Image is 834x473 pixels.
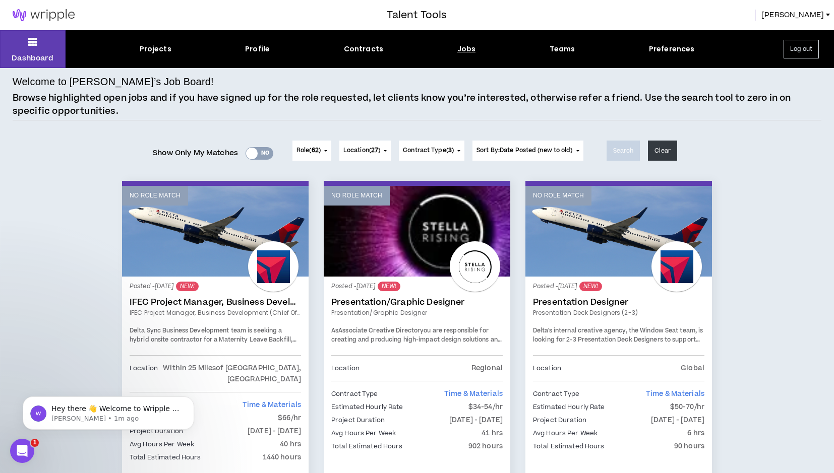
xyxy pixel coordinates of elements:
p: Posted - [DATE] [533,282,704,291]
p: Location [533,363,561,374]
p: Total Estimated Hours [533,441,605,452]
p: Posted - [DATE] [331,282,503,291]
p: Contract Type [533,388,580,399]
p: [DATE] - [DATE] [248,426,301,437]
a: Presentation/Graphic Designer [331,308,503,317]
p: $50-70/hr [670,401,704,413]
p: No Role Match [130,191,181,200]
span: Contract Type ( ) [403,146,454,155]
span: Time & Materials [444,389,503,399]
sup: NEW! [378,282,400,291]
span: Time & Materials [646,389,704,399]
a: Presentation/Graphic Designer [331,297,503,307]
span: Delta's internal creative agency, the Window Seat team, is looking for 2-3 Presentation Deck Desi... [533,326,703,362]
a: Presentation Deck Designers (2-3) [533,308,704,317]
button: Log out [784,40,819,58]
p: Location [331,363,360,374]
button: Clear [648,141,677,161]
span: Show Only My Matches [153,146,238,161]
button: Contract Type(3) [399,141,464,161]
button: Sort By:Date Posted (new to old) [472,141,583,161]
span: 3 [448,146,452,155]
p: $34-54/hr [468,401,503,413]
p: No Role Match [331,191,382,200]
a: Presentation Designer [533,297,704,307]
sup: NEW! [579,282,602,291]
p: Project Duration [533,415,586,426]
p: 1440 hours [263,452,301,463]
iframe: Intercom live chat [10,439,34,463]
div: Profile [245,44,270,54]
p: Total Estimated Hours [130,452,201,463]
a: IFEC Project Manager, Business Development (Chief of Staff) [130,308,301,317]
p: Contract Type [331,388,378,399]
span: As [331,326,338,335]
p: Within 25 Miles of [GEOGRAPHIC_DATA], [GEOGRAPHIC_DATA] [158,363,301,385]
p: Total Estimated Hours [331,441,403,452]
span: Delta Sync Business Development team is seeking a hybrid onsite contractor for a Maternity Leave ... [130,326,296,362]
sup: NEW! [176,282,199,291]
span: Time & Materials [243,400,301,410]
span: Location ( ) [343,146,380,155]
a: No Role Match [122,186,309,277]
p: Regional [471,363,503,374]
p: No Role Match [533,191,584,200]
h4: Welcome to [PERSON_NAME]’s Job Board! [13,74,214,89]
p: 6 hrs [687,428,704,439]
span: 62 [312,146,319,155]
a: No Role Match [525,186,712,277]
div: Contracts [344,44,383,54]
span: Role ( ) [296,146,321,155]
div: Teams [550,44,575,54]
p: Browse highlighted open jobs and if you have signed up for the role requested, let clients know y... [13,92,821,117]
button: Search [607,141,640,161]
p: $66/hr [278,413,301,424]
p: 902 hours [468,441,503,452]
p: Avg Hours Per Week [533,428,598,439]
p: Global [681,363,704,374]
p: [DATE] - [DATE] [449,415,503,426]
h3: Talent Tools [387,8,447,23]
p: Avg Hours Per Week [331,428,396,439]
strong: Associate Creative Director [338,326,420,335]
div: Preferences [649,44,695,54]
p: Dashboard [12,53,53,63]
p: 41 hrs [482,428,503,439]
p: Estimated Hourly Rate [331,401,403,413]
p: [DATE] - [DATE] [651,415,704,426]
iframe: Intercom notifications message [8,375,209,446]
span: Sort By: Date Posted (new to old) [476,146,573,155]
div: Projects [140,44,171,54]
a: No Role Match [324,186,510,277]
a: IFEC Project Manager, Business Development (Chief of Staff) [130,297,301,307]
button: Role(62) [292,141,331,161]
p: Project Duration [331,415,385,426]
p: Location [130,363,158,385]
button: Location(27) [339,141,391,161]
p: 40 hrs [280,439,301,450]
p: 90 hours [674,441,704,452]
span: [PERSON_NAME] [761,10,824,21]
span: 27 [371,146,378,155]
span: 1 [31,439,39,447]
p: Posted - [DATE] [130,282,301,291]
p: Estimated Hourly Rate [533,401,605,413]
